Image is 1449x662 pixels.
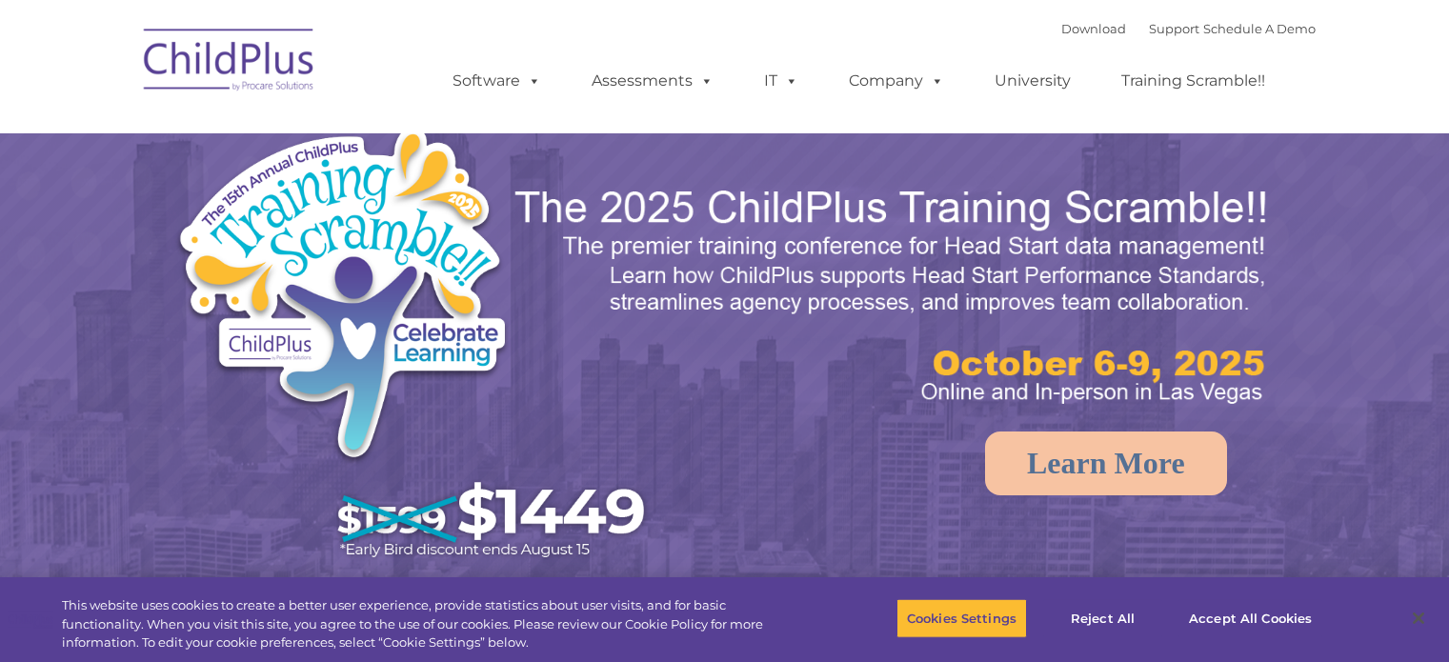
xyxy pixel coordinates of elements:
font: | [1061,21,1316,36]
button: Accept All Cookies [1178,598,1322,638]
a: Schedule A Demo [1203,21,1316,36]
a: IT [745,62,817,100]
a: Software [433,62,560,100]
a: Support [1149,21,1199,36]
button: Cookies Settings [896,598,1027,638]
button: Reject All [1043,598,1162,638]
button: Close [1398,597,1439,639]
a: University [976,62,1090,100]
a: Learn More [985,431,1227,495]
a: Training Scramble!! [1102,62,1284,100]
a: Company [830,62,963,100]
div: This website uses cookies to create a better user experience, provide statistics about user visit... [62,596,797,652]
img: ChildPlus by Procare Solutions [134,15,325,110]
a: Download [1061,21,1126,36]
a: Assessments [573,62,733,100]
